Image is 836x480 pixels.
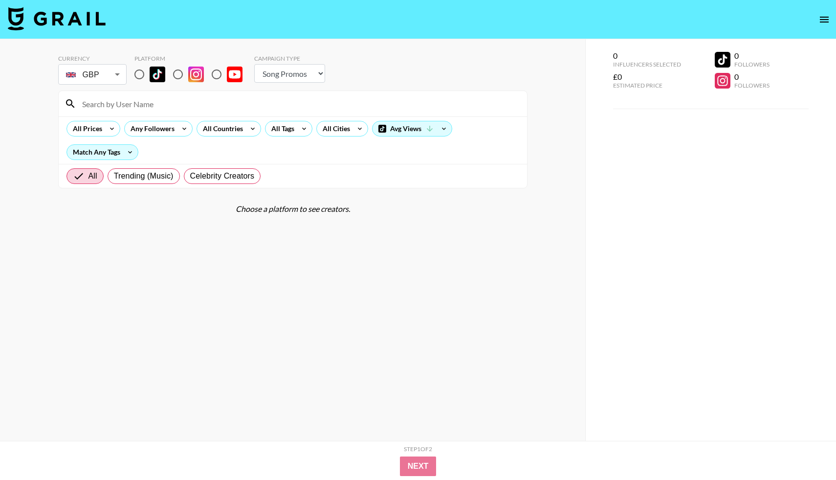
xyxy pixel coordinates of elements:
div: Avg Views [373,121,452,136]
img: YouTube [227,67,242,82]
div: All Countries [197,121,245,136]
button: open drawer [814,10,834,29]
div: Followers [734,61,770,68]
span: Trending (Music) [114,170,174,182]
div: Choose a platform to see creators. [58,204,528,214]
span: All [88,170,97,182]
div: Any Followers [125,121,176,136]
div: All Cities [317,121,352,136]
div: Currency [58,55,127,62]
iframe: Drift Widget Chat Controller [787,431,824,468]
span: Celebrity Creators [190,170,255,182]
img: TikTok [150,67,165,82]
div: Followers [734,82,770,89]
input: Search by User Name [76,96,521,112]
div: Step 1 of 2 [404,445,432,453]
div: GBP [60,66,125,83]
div: Platform [134,55,250,62]
button: Next [400,457,437,476]
div: Influencers Selected [613,61,681,68]
div: Campaign Type [254,55,325,62]
img: Grail Talent [8,7,106,30]
img: Instagram [188,67,204,82]
div: 0 [613,51,681,61]
div: Estimated Price [613,82,681,89]
div: 0 [734,51,770,61]
div: Match Any Tags [67,145,138,160]
div: £0 [613,72,681,82]
div: All Tags [265,121,296,136]
div: 0 [734,72,770,82]
div: All Prices [67,121,104,136]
